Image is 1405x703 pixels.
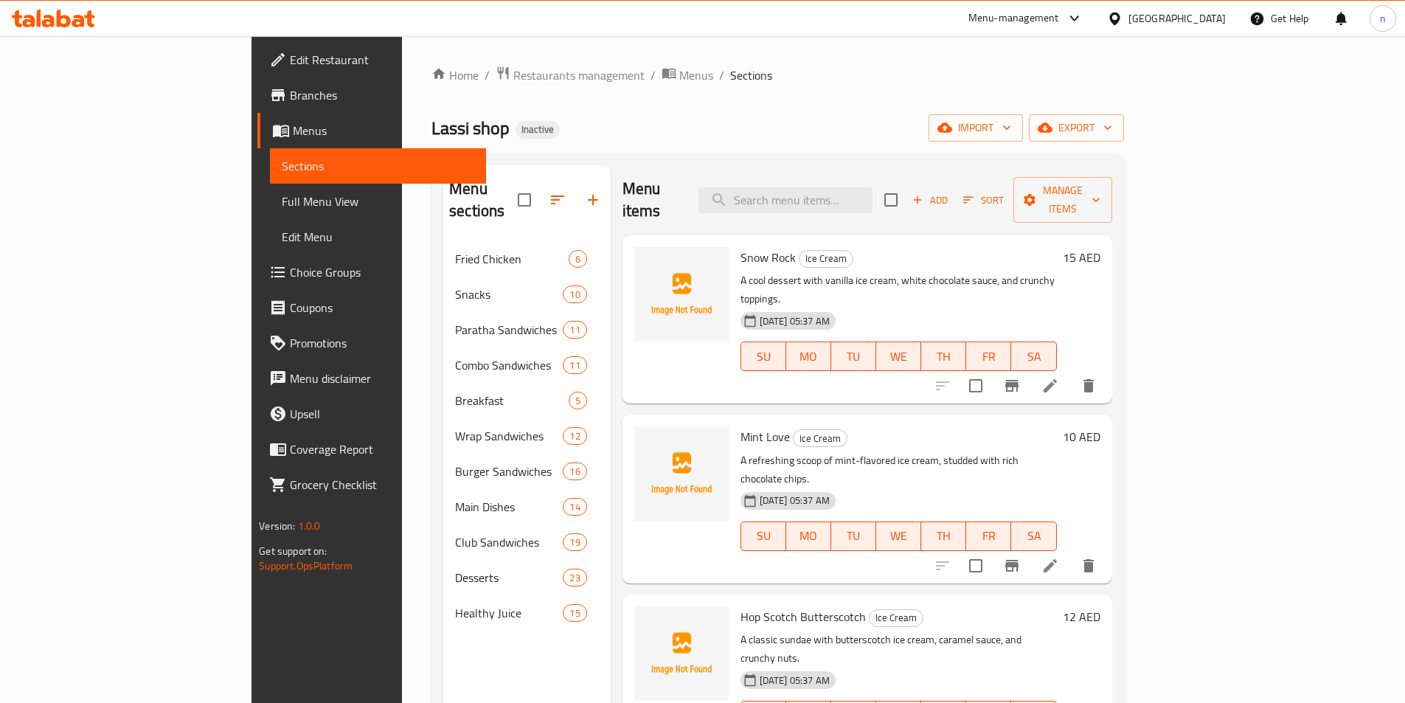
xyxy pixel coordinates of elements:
a: Edit Menu [270,219,486,254]
span: Manage items [1025,181,1100,218]
span: Get support on: [259,541,327,561]
button: delete [1071,368,1106,404]
div: Combo Sandwiches11 [443,347,611,383]
button: import [929,114,1023,142]
span: Fried Chicken [455,250,568,268]
span: MO [792,525,825,547]
div: Ice Cream [799,250,853,268]
span: Wrap Sandwiches [455,427,563,445]
a: Support.OpsPlatform [259,556,353,575]
span: 10 [563,288,586,302]
span: Club Sandwiches [455,533,563,551]
span: Menus [679,66,713,84]
button: WE [876,342,921,371]
span: MO [792,346,825,367]
button: FR [966,342,1011,371]
span: Ice Cream [870,609,923,626]
span: Add [910,192,950,209]
a: Coupons [257,290,486,325]
span: SA [1017,346,1050,367]
span: Hop Scotch Butterscotch [740,606,866,628]
span: 23 [563,571,586,585]
span: [DATE] 05:37 AM [754,673,836,688]
span: 14 [563,500,586,514]
span: [DATE] 05:37 AM [754,494,836,508]
span: 12 [563,429,586,443]
button: TU [831,342,876,371]
button: MO [786,342,831,371]
span: WE [882,525,915,547]
span: Snow Rock [740,246,796,269]
span: 5 [569,394,586,408]
div: [GEOGRAPHIC_DATA] [1128,10,1226,27]
span: Sections [282,157,474,175]
a: Sections [270,148,486,184]
li: / [651,66,656,84]
a: Full Menu View [270,184,486,219]
a: Restaurants management [496,66,645,85]
div: Healthy Juice15 [443,595,611,631]
h2: Menu items [622,178,681,222]
span: Snacks [455,285,563,303]
button: SU [740,342,786,371]
span: Promotions [290,334,474,352]
div: items [563,463,586,480]
a: Edit menu item [1041,557,1059,575]
button: Sort [960,189,1007,212]
span: Sections [730,66,772,84]
p: A cool dessert with vanilla ice cream, white chocolate sauce, and crunchy toppings. [740,271,1057,308]
span: FR [972,525,1005,547]
span: Full Menu View [282,193,474,210]
span: Menus [293,122,474,139]
img: Hop Scotch Butterscotch [634,606,729,701]
span: TU [837,525,870,547]
a: Branches [257,77,486,113]
nav: breadcrumb [431,66,1124,85]
h6: 12 AED [1063,606,1100,627]
h6: 10 AED [1063,426,1100,447]
a: Grocery Checklist [257,467,486,502]
img: Mint Love [634,426,729,521]
p: A refreshing scoop of mint-flavored ice cream, studded with rich chocolate chips. [740,451,1057,488]
div: items [569,392,587,409]
div: Snacks10 [443,277,611,312]
span: 15 [563,606,586,620]
div: Menu-management [968,10,1059,27]
span: Breakfast [455,392,568,409]
a: Edit Restaurant [257,42,486,77]
span: 11 [563,359,586,373]
div: Burger Sandwiches16 [443,454,611,489]
span: Sort items [954,189,1013,212]
span: Edit Menu [282,228,474,246]
a: Upsell [257,396,486,432]
span: Combo Sandwiches [455,356,563,374]
span: Burger Sandwiches [455,463,563,480]
span: Coverage Report [290,440,474,458]
div: Ice Cream [793,429,847,447]
span: Choice Groups [290,263,474,281]
button: Add section [575,182,611,218]
span: Desserts [455,569,563,586]
a: Menus [257,113,486,148]
div: items [569,250,587,268]
span: Main Dishes [455,498,563,516]
span: Mint Love [740,426,790,448]
a: Promotions [257,325,486,361]
a: Edit menu item [1041,377,1059,395]
span: Menu disclaimer [290,370,474,387]
span: TH [927,525,960,547]
a: Menus [662,66,713,85]
span: TH [927,346,960,367]
div: Paratha Sandwiches [455,321,563,339]
span: TU [837,346,870,367]
input: search [698,187,873,213]
div: Ice Cream [869,609,923,627]
span: n [1380,10,1386,27]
